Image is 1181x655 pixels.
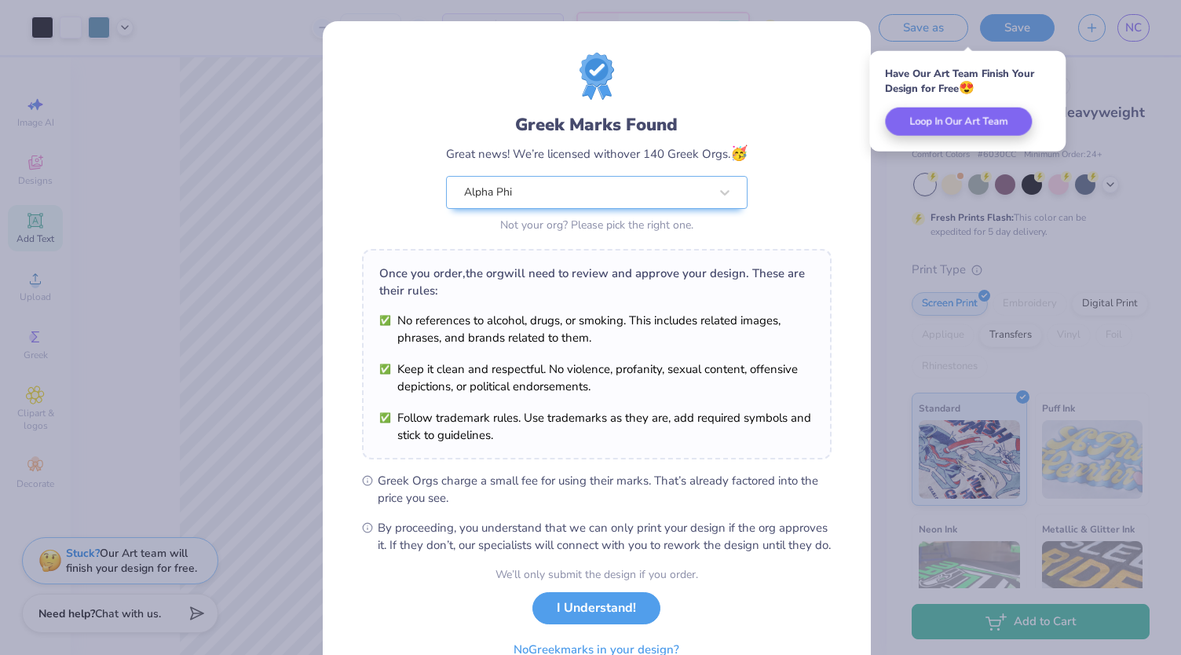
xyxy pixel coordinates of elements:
[446,143,748,164] div: Great news! We’re licensed with over 140 Greek Orgs.
[379,265,814,299] div: Once you order, the org will need to review and approve your design. These are their rules:
[378,519,832,554] span: By proceeding, you understand that we can only print your design if the org approves it. If they ...
[495,566,698,583] div: We’ll only submit the design if you order.
[730,144,748,163] span: 🥳
[379,312,814,346] li: No references to alcohol, drugs, or smoking. This includes related images, phrases, and brands re...
[379,360,814,395] li: Keep it clean and respectful. No violence, profanity, sexual content, offensive depictions, or po...
[532,592,660,624] button: I Understand!
[446,112,748,137] div: Greek Marks Found
[959,79,974,97] span: 😍
[885,67,1050,96] div: Have Our Art Team Finish Your Design for Free
[446,217,748,233] div: Not your org? Please pick the right one.
[580,53,614,100] img: license-marks-badge.png
[379,409,814,444] li: Follow trademark rules. Use trademarks as they are, add required symbols and stick to guidelines.
[378,472,832,507] span: Greek Orgs charge a small fee for using their marks. That’s already factored into the price you see.
[885,108,1032,136] button: Loop In Our Art Team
